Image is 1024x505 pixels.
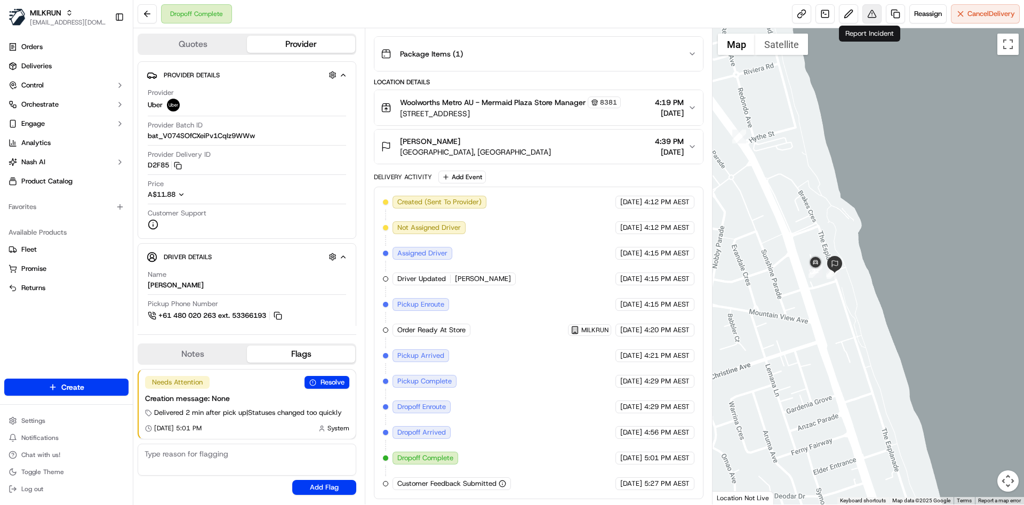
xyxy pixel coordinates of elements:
[154,408,342,418] span: Delivered 2 min after pick up | Statuses changed too quickly
[644,249,690,258] span: 4:15 PM AEST
[147,66,347,84] button: Provider Details
[21,100,59,109] span: Orchestrate
[455,274,511,284] span: [PERSON_NAME]
[148,190,175,199] span: A$11.88
[164,71,220,79] span: Provider Details
[397,325,466,335] span: Order Ready At Store
[148,280,204,290] div: [PERSON_NAME]
[9,245,124,254] a: Fleet
[620,325,642,335] span: [DATE]
[997,470,1019,492] button: Map camera controls
[158,311,266,320] span: +61 480 020 263 ext. 53366193
[644,223,690,233] span: 4:12 PM AEST
[655,147,684,157] span: [DATE]
[644,479,690,488] span: 5:27 PM AEST
[148,270,166,279] span: Name
[581,326,609,334] span: MILKRUN
[21,485,43,493] span: Log out
[4,154,129,171] button: Nash AI
[620,249,642,258] span: [DATE]
[600,98,617,107] span: 8381
[397,249,447,258] span: Assigned Driver
[644,197,690,207] span: 4:12 PM AEST
[957,498,972,503] a: Terms (opens in new tab)
[21,81,44,90] span: Control
[4,134,129,151] a: Analytics
[21,61,52,71] span: Deliveries
[620,300,642,309] span: [DATE]
[715,491,750,504] a: Open this area in Google Maps (opens a new window)
[30,18,106,27] button: [EMAIL_ADDRESS][DOMAIN_NAME]
[9,9,26,26] img: MILKRUN
[4,173,129,190] a: Product Catalog
[967,9,1015,19] span: Cancel Delivery
[397,223,461,233] span: Not Assigned Driver
[4,464,129,479] button: Toggle Theme
[400,108,621,119] span: [STREET_ADDRESS]
[397,351,444,360] span: Pickup Arrived
[30,7,61,18] button: MILKRUN
[397,479,497,488] span: Customer Feedback Submitted
[4,279,129,296] button: Returns
[4,482,129,496] button: Log out
[305,376,349,389] button: Resolve
[620,479,642,488] span: [DATE]
[620,376,642,386] span: [DATE]
[374,37,702,71] button: Package Items (1)
[148,310,284,322] a: +61 480 020 263 ext. 53366193
[148,100,163,110] span: Uber
[4,224,129,241] div: Available Products
[327,424,349,432] span: System
[21,245,37,254] span: Fleet
[9,283,124,293] a: Returns
[397,402,446,412] span: Dropoff Enroute
[147,248,347,266] button: Driver Details
[839,26,900,42] div: Report Incident
[997,34,1019,55] button: Toggle fullscreen view
[840,497,886,504] button: Keyboard shortcuts
[655,108,684,118] span: [DATE]
[292,480,356,495] button: Add Flag
[21,157,45,167] span: Nash AI
[914,9,942,19] span: Reassign
[951,4,1020,23] button: CancelDelivery
[148,161,182,170] button: D2F85
[400,49,463,59] span: Package Items ( 1 )
[4,77,129,94] button: Control
[374,78,703,86] div: Location Details
[644,402,690,412] span: 4:29 PM AEST
[718,34,755,55] button: Show street map
[374,90,702,125] button: Woolworths Metro AU - Mermaid Plaza Store Manager8381[STREET_ADDRESS]4:19 PM[DATE]
[655,136,684,147] span: 4:39 PM
[732,130,746,143] div: 19
[148,190,242,199] button: A$11.88
[21,468,64,476] span: Toggle Theme
[397,453,453,463] span: Dropoff Complete
[61,382,84,392] span: Create
[620,428,642,437] span: [DATE]
[21,42,43,52] span: Orders
[397,300,444,309] span: Pickup Enroute
[145,393,349,404] div: Creation message: None
[148,121,203,130] span: Provider Batch ID
[21,283,45,293] span: Returns
[4,38,129,55] a: Orders
[148,209,206,218] span: Customer Support
[620,351,642,360] span: [DATE]
[167,99,180,111] img: uber-new-logo.jpeg
[397,274,446,284] span: Driver Updated
[644,325,690,335] span: 4:20 PM AEST
[21,138,51,148] span: Analytics
[713,491,774,504] div: Location Not Live
[247,346,355,363] button: Flags
[438,171,486,183] button: Add Event
[9,264,124,274] a: Promise
[4,115,129,132] button: Engage
[4,447,129,462] button: Chat with us!
[620,274,642,284] span: [DATE]
[21,264,46,274] span: Promise
[644,300,690,309] span: 4:15 PM AEST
